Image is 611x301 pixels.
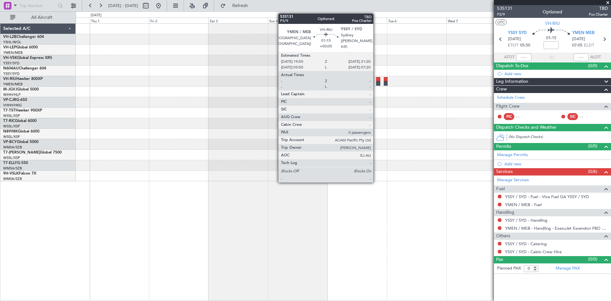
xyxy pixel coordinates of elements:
[497,152,528,158] a: Manage Permits
[3,130,18,133] span: N8998K
[227,4,254,8] span: Refresh
[3,77,43,81] a: VH-RIUHawker 800XP
[504,113,514,120] div: PIC
[588,143,597,149] span: (0/0)
[497,95,525,101] a: Schedule Crew
[327,18,387,23] div: Mon 5
[3,113,20,118] a: WSSL/XSP
[543,9,562,15] div: Optioned
[590,54,601,61] span: ALDT
[3,172,19,176] span: 9H-VSLK
[3,67,46,70] a: N604AUChallenger 604
[496,209,514,216] span: Handling
[556,265,580,272] a: Manage PAX
[508,30,527,36] span: YSSY SYD
[3,56,17,60] span: VH-VSK
[3,140,39,144] a: VP-BCYGlobal 5000
[387,18,446,23] div: Tue 6
[3,161,28,165] a: T7-ELLYG-550
[3,88,17,91] span: M-JGVJ
[7,12,69,23] button: All Aircraft
[3,50,23,55] a: YMEN/MEB
[505,249,562,254] a: YSSY / SYD - Cabin Crew Hire
[505,241,547,247] a: YSSY / SYD - Catering
[497,265,521,272] label: Planned PAX
[3,109,42,112] a: T7-TSTHawker 900XP
[3,124,20,129] a: WSSL/XSP
[496,78,528,85] span: Leg Information
[3,56,52,60] a: VH-VSKGlobal Express XRS
[3,46,16,49] span: VH-LEP
[496,256,503,263] span: Pax
[497,177,529,183] a: Manage Services
[589,5,608,12] span: TBD
[3,35,44,39] a: VH-L2BChallenger 604
[91,13,102,18] div: [DATE]
[505,226,608,231] a: YMEN / MEB - Handling - ExecuJet Essendon FBO YMEN / MEB
[505,218,547,223] a: YSSY / SYD - Handling
[3,145,22,150] a: WMSA/SZB
[545,20,560,27] span: VH-RIU
[3,109,16,112] span: T7-TST
[3,151,40,154] span: T7-[PERSON_NAME]
[588,168,597,175] span: (0/6)
[508,42,518,49] span: ETOT
[505,202,542,207] a: YMEN / MEB - Fuel
[497,12,512,17] span: P2/9
[496,103,520,110] span: Flight Crew
[3,172,36,176] a: 9H-VSLKFalcon 7X
[509,134,611,141] div: (No Dispatch Checks)
[3,92,21,97] a: WIHH/HLP
[572,42,582,49] span: 07:05
[3,151,62,154] a: T7-[PERSON_NAME]Global 7500
[3,103,22,108] a: VHHH/HKG
[108,3,138,9] span: [DATE] - [DATE]
[3,119,37,123] a: T7-RICGlobal 6000
[497,5,512,12] span: 535131
[496,185,505,193] span: Fuel
[572,30,594,36] span: YMEN MEB
[496,124,557,131] span: Dispatch Checks and Weather
[3,35,17,39] span: VH-L2B
[567,113,578,120] div: SIC
[520,42,530,49] span: 05:50
[504,161,608,167] div: Add new
[3,134,20,139] a: WSSL/XSP
[3,176,22,181] a: WMSA/SZB
[516,114,530,119] div: - -
[3,119,15,123] span: T7-RIC
[589,12,608,17] span: Pos Charter
[149,18,208,23] div: Fri 2
[3,130,39,133] a: N8998KGlobal 6000
[3,166,22,171] a: WMSA/SZB
[17,15,67,20] span: All Aircraft
[504,54,515,61] span: ATOT
[572,36,585,42] span: [DATE]
[495,19,507,25] button: UTC
[3,46,38,49] a: VH-LEPGlobal 6000
[3,71,19,76] a: YSSY/SYD
[217,1,256,11] button: Refresh
[3,82,23,87] a: YMEN/MEB
[3,77,16,81] span: VH-RIU
[546,35,556,41] span: 01:15
[446,18,506,23] div: Wed 7
[268,18,327,23] div: Sun 4
[588,62,597,69] span: (0/0)
[3,40,21,45] a: YSHL/WOL
[3,61,19,66] a: YSSY/SYD
[504,71,608,76] div: Add new
[90,18,149,23] div: Thu 1
[496,143,511,150] span: Permits
[584,42,594,49] span: ELDT
[3,98,27,102] a: VP-CJRG-650
[496,233,510,240] span: Others
[579,114,594,119] div: - -
[3,88,39,91] a: M-JGVJGlobal 5000
[3,161,17,165] span: T7-ELLY
[19,1,56,11] input: Trip Number
[505,194,589,199] a: YSSY / SYD - Fuel - Viva Fuel GA YSSY / SYD
[3,155,20,160] a: WSSL/XSP
[3,140,17,144] span: VP-BCY
[508,36,521,42] span: [DATE]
